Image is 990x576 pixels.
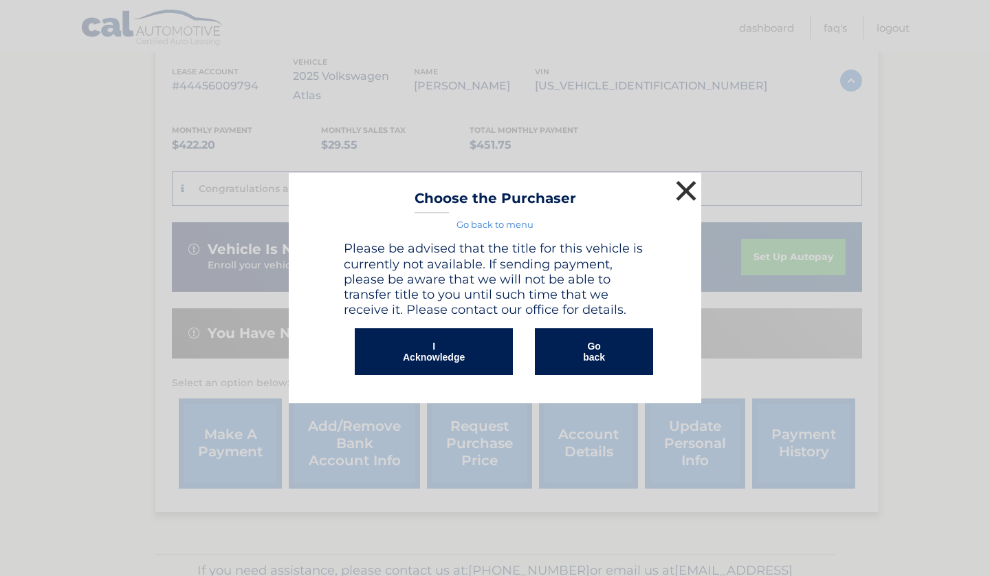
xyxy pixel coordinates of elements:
[415,190,576,214] h3: Choose the Purchaser
[456,219,533,230] a: Go back to menu
[672,177,700,204] button: ×
[344,241,646,317] h4: Please be advised that the title for this vehicle is currently not available. If sending payment,...
[535,328,653,375] button: Go back
[355,328,513,375] button: I Acknowledge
